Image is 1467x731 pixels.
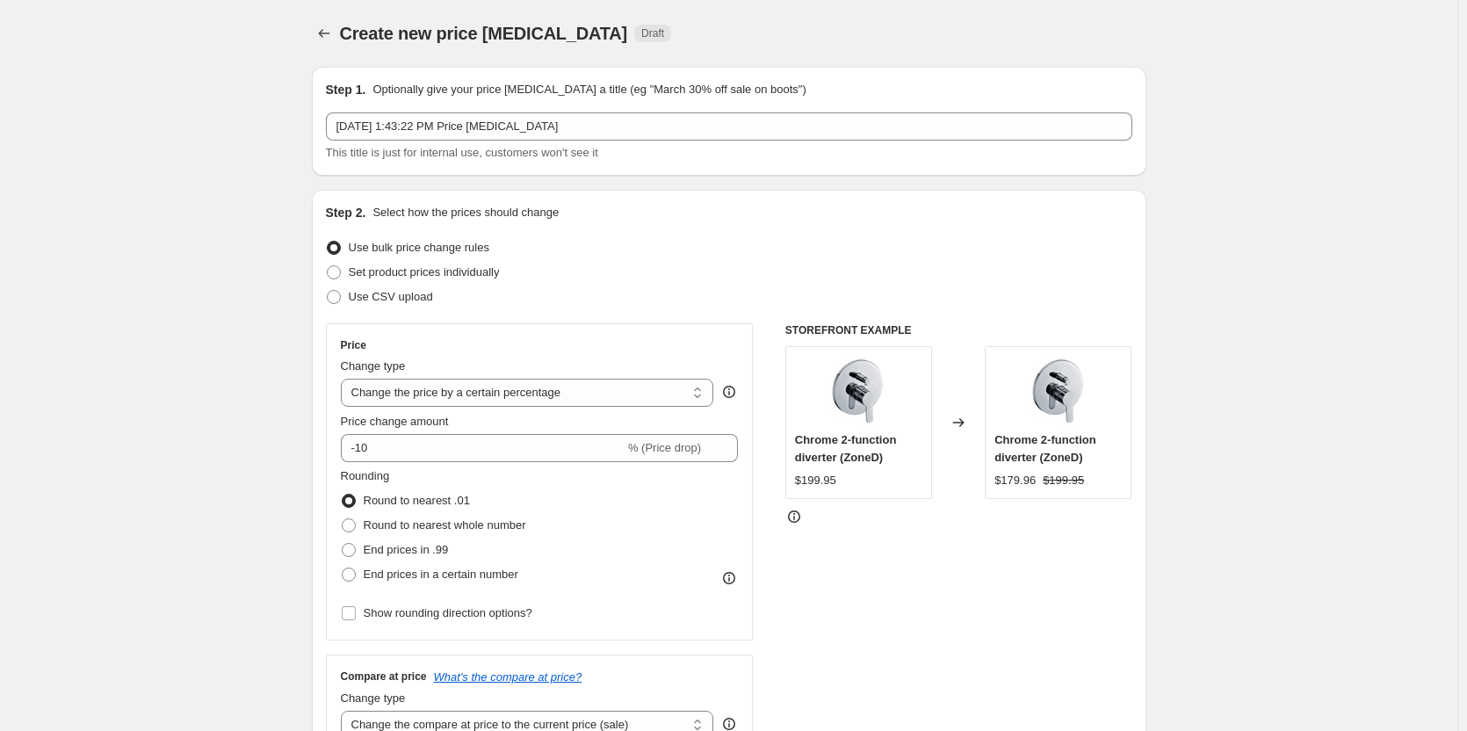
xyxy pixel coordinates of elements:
span: Chrome 2-function diverter (ZoneD) [795,433,897,464]
input: -15 [341,434,625,462]
span: % (Price drop) [628,441,701,454]
span: Create new price [MEDICAL_DATA] [340,24,628,43]
button: What's the compare at price? [434,670,582,684]
h3: Price [341,338,366,352]
div: $199.95 [795,472,836,489]
input: 30% off holiday sale [326,112,1132,141]
button: Price change jobs [312,21,336,46]
span: End prices in a certain number [364,568,518,581]
h2: Step 2. [326,204,366,221]
span: Use bulk price change rules [349,241,489,254]
span: Show rounding direction options? [364,606,532,619]
span: End prices in .99 [364,543,449,556]
span: Chrome 2-function diverter (ZoneD) [994,433,1096,464]
div: $179.96 [994,472,1036,489]
span: Price change amount [341,415,449,428]
span: Rounding [341,469,390,482]
img: 3101-image_80x.jpg [823,356,893,426]
span: This title is just for internal use, customers won't see it [326,146,598,159]
span: Use CSV upload [349,290,433,303]
span: Round to nearest .01 [364,494,470,507]
img: 3101-image_80x.jpg [1023,356,1094,426]
h6: STOREFRONT EXAMPLE [785,323,1132,337]
span: Round to nearest whole number [364,518,526,532]
span: Draft [641,26,664,40]
span: Change type [341,691,406,705]
p: Optionally give your price [MEDICAL_DATA] a title (eg "March 30% off sale on boots") [372,81,806,98]
span: Set product prices individually [349,265,500,279]
div: help [720,383,738,401]
strike: $199.95 [1043,472,1084,489]
h2: Step 1. [326,81,366,98]
span: Change type [341,359,406,373]
h3: Compare at price [341,669,427,684]
p: Select how the prices should change [372,204,559,221]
